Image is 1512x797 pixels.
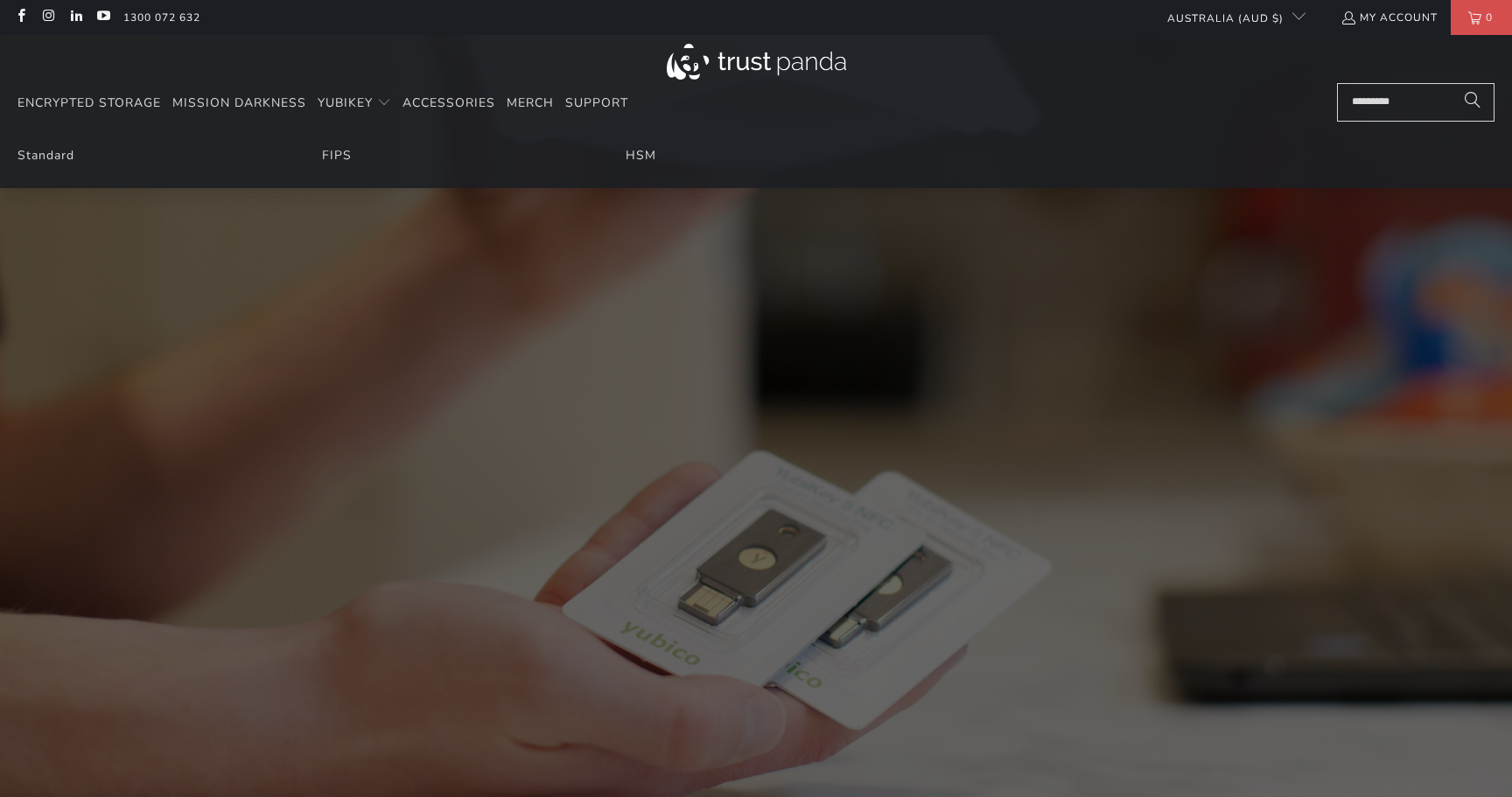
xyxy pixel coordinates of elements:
span: Mission Darkness [172,94,306,111]
a: Standard [17,147,74,164]
img: Trust Panda Australia [667,44,846,80]
a: Trust Panda Australia on LinkedIn [68,10,83,24]
span: Merch [507,94,554,111]
a: Merch [507,83,554,124]
a: HSM [626,147,656,164]
a: Support [565,83,628,124]
a: Mission Darkness [172,83,306,124]
a: Trust Panda Australia on YouTube [95,10,110,24]
a: 1300 072 632 [123,8,200,27]
span: Encrypted Storage [17,94,161,111]
span: Accessories [402,94,495,111]
a: Accessories [402,83,495,124]
a: Trust Panda Australia on Instagram [40,10,55,24]
button: Search [1451,83,1494,122]
span: Support [565,94,628,111]
summary: YubiKey [318,83,391,124]
input: Search... [1337,83,1494,122]
nav: Translation missing: en.navigation.header.main_nav [17,83,628,124]
a: FIPS [322,147,352,164]
a: Trust Panda Australia on Facebook [13,10,28,24]
a: Encrypted Storage [17,83,161,124]
a: My Account [1340,8,1438,27]
span: YubiKey [318,94,373,111]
